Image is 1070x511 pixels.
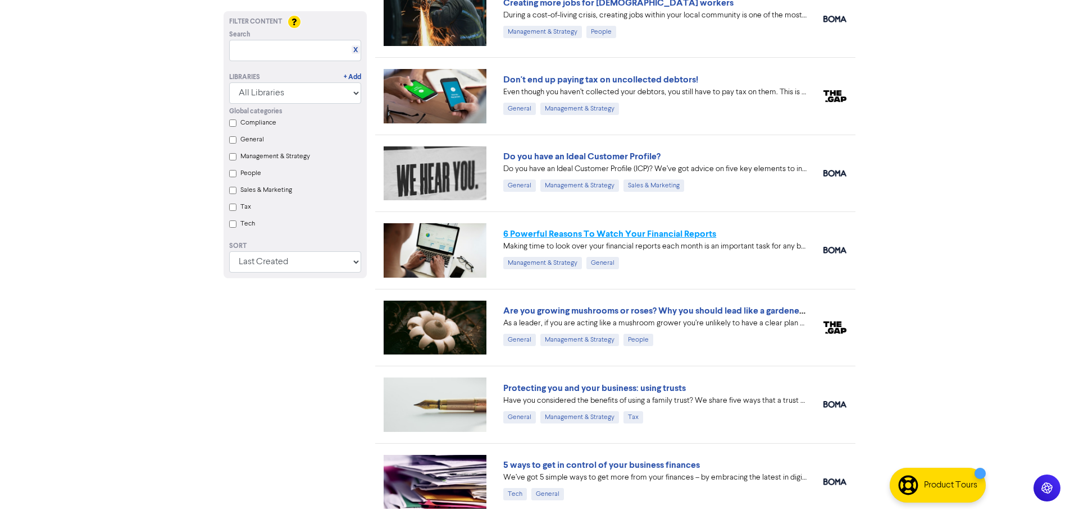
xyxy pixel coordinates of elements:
label: People [240,168,261,178]
div: General [503,334,536,346]
a: 6 Powerful Reasons To Watch Your Financial Reports [503,228,716,240]
div: Management & Strategy [540,411,619,423]
div: Tax [623,411,643,423]
div: People [623,334,653,346]
div: Management & Strategy [503,257,582,269]
a: X [353,46,358,54]
label: General [240,135,264,145]
div: Sales & Marketing [623,179,684,192]
div: Management & Strategy [540,103,619,115]
div: General [503,179,536,192]
div: Global categories [229,107,361,117]
div: People [586,26,616,38]
div: As a leader, if you are acting like a mushroom grower you’re unlikely to have a clear plan yourse... [503,317,807,329]
img: boma_accounting [823,247,846,254]
div: Have you considered the benefits of using a family trust? We share five ways that a trust can hel... [503,395,807,407]
div: We’ve got 5 simple ways to get more from your finances – by embracing the latest in digital accou... [503,472,807,484]
img: boma [823,401,846,408]
div: Do you have an Ideal Customer Profile (ICP)? We’ve got advice on five key elements to include in ... [503,163,807,175]
iframe: Chat Widget [929,390,1070,511]
div: General [586,257,619,269]
label: Compliance [240,118,276,128]
img: thegap [823,321,846,334]
a: Are you growing mushrooms or roses? Why you should lead like a gardener, not a grower [503,305,858,316]
div: General [531,488,564,500]
img: boma [823,170,846,177]
label: Tech [240,219,255,229]
img: boma [823,16,846,22]
div: Libraries [229,72,260,82]
label: Tax [240,202,251,212]
div: Even though you haven’t collected your debtors, you still have to pay tax on them. This is becaus... [503,86,807,98]
img: thegap [823,90,846,103]
div: General [503,411,536,423]
div: During a cost-of-living crisis, creating jobs within your local community is one of the most impo... [503,10,807,21]
img: boma_accounting [823,478,846,485]
div: Sort [229,241,361,251]
div: Management & Strategy [503,26,582,38]
div: Making time to look over your financial reports each month is an important task for any business ... [503,241,807,252]
div: Management & Strategy [540,179,619,192]
a: 5 ways to get in control of your business finances [503,459,700,471]
a: Protecting you and your business: using trusts [503,383,686,394]
div: General [503,103,536,115]
a: Don't end up paying tax on uncollected debtors! [503,74,698,85]
span: Search [229,30,251,40]
a: Do you have an Ideal Customer Profile? [503,151,661,162]
a: + Add [344,72,361,82]
div: Filter Content [229,17,361,27]
label: Sales & Marketing [240,185,292,195]
label: Management & Strategy [240,151,310,162]
div: Management & Strategy [540,334,619,346]
div: Tech [503,488,527,500]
